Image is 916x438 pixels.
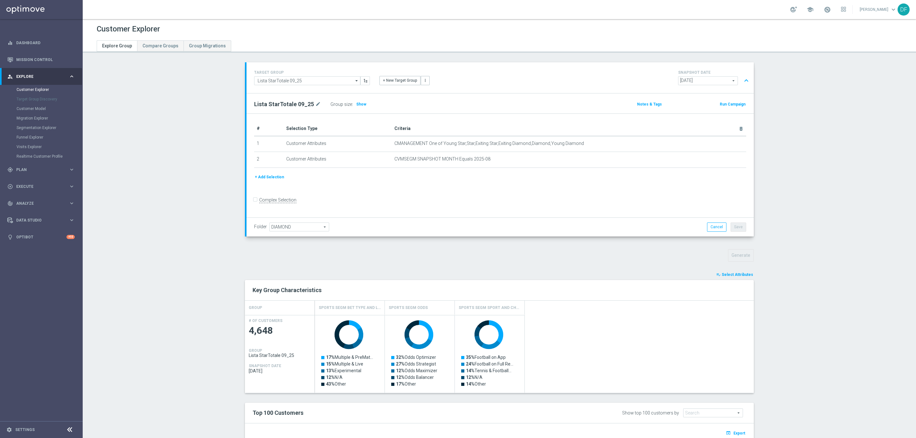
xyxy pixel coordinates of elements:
button: gps_fixed Plan keyboard_arrow_right [7,167,75,172]
i: arrow_drop_down [354,77,360,85]
tspan: 14% [466,381,475,387]
div: Segmentation Explorer [17,123,82,133]
text: Odds Maximizer [396,368,437,373]
tspan: 17% [326,355,335,360]
label: Group size [330,102,352,107]
button: Cancel [707,222,726,231]
i: keyboard_arrow_right [69,73,75,79]
div: Plan [7,167,69,173]
div: Data Studio [7,217,69,223]
i: playlist_add_check [716,272,721,277]
button: track_changes Analyze keyboard_arrow_right [7,201,75,206]
span: keyboard_arrow_down [890,6,897,13]
input: Select Existing or Create New [254,76,360,85]
button: Run Campaign [719,101,746,108]
span: CMANAGEMENT One of Young Star,Star,Exiting Star,Exiting Diamond,Diamond,Young Diamond [394,141,584,146]
div: Execute [7,184,69,189]
div: Press SPACE to select this row. [245,315,315,393]
a: Migration Explorer [17,116,66,121]
i: track_changes [7,201,13,206]
i: keyboard_arrow_right [69,200,75,206]
i: keyboard_arrow_right [69,183,75,189]
div: +10 [66,235,75,239]
a: Mission Control [16,51,75,68]
label: : [352,102,353,107]
div: Press SPACE to select this row. [315,315,525,393]
tspan: 24% [466,361,475,366]
button: + Add Selection [254,174,285,181]
tspan: 17% [396,381,405,387]
div: Funnel Explorer [17,133,82,142]
button: lightbulb Optibot +10 [7,235,75,240]
td: Customer Attributes [284,136,392,152]
div: Explore [7,74,69,79]
a: Dashboard [16,34,75,51]
button: Generate [728,249,754,262]
div: person_search Explore keyboard_arrow_right [7,74,75,79]
div: Target Group Discovery [17,94,82,104]
text: Other [326,381,346,387]
text: Multiple & Live [326,361,363,366]
text: Odds Strategist [396,361,436,366]
tspan: 43% [326,381,335,387]
text: Football on App [466,355,506,360]
text: N/A [466,375,482,380]
div: Migration Explorer [17,113,82,123]
td: Customer Attributes [284,152,392,168]
div: Show top 100 customers by [622,410,679,416]
button: play_circle_outline Execute keyboard_arrow_right [7,184,75,189]
text: N/A [326,375,343,380]
div: Visits Explorer [17,142,82,152]
i: keyboard_arrow_right [69,217,75,223]
span: Group Migrations [189,43,226,48]
span: 4,648 [249,325,311,337]
td: 2 [254,152,284,168]
tspan: 13% [326,368,335,373]
button: equalizer Dashboard [7,40,75,45]
a: Customer Model [17,106,66,111]
a: [PERSON_NAME]keyboard_arrow_down [859,5,898,14]
h4: # OF CUSTOMERS [249,318,282,323]
i: lightbulb [7,234,13,240]
i: open_in_browser [726,430,732,435]
h4: TARGET GROUP [254,70,370,75]
text: Other [396,381,416,387]
h4: Sports Segm Sport And Channel [459,302,521,313]
span: Export [733,431,745,435]
span: Execute [16,185,69,188]
h4: Sports Segm Bet Type And Live [319,302,381,313]
text: Experimental [326,368,361,373]
span: school [807,6,814,13]
tspan: 14% [466,368,475,373]
tspan: 35% [466,355,475,360]
tspan: 12% [396,368,405,373]
div: Customer Explorer [17,85,82,94]
span: Lista StarTotale 09_25 [249,353,311,358]
div: Optibot [7,229,75,245]
tspan: 15% [326,361,335,366]
a: Realtime Customer Profile [17,154,66,159]
span: Show [356,102,366,106]
a: Optibot [16,229,66,245]
div: Realtime Customer Profile [17,152,82,161]
i: keyboard_arrow_right [69,167,75,173]
label: Complex Selection [259,197,296,203]
h1: Customer Explorer [97,24,160,34]
h4: GROUP [249,348,262,353]
span: Compare Groups [142,43,178,48]
text: Multiple & PreMat… [326,355,373,360]
button: Mission Control [7,57,75,62]
tspan: 27% [396,361,405,366]
th: Selection Type [284,121,392,136]
span: Analyze [16,202,69,205]
ul: Tabs [97,40,231,51]
a: Segmentation Explorer [17,125,66,130]
span: 2025-09-01 [249,368,311,373]
h4: GROUP [249,302,262,313]
i: gps_fixed [7,167,13,173]
span: Plan [16,168,69,172]
button: Data Studio keyboard_arrow_right [7,218,75,223]
div: DF [898,3,910,16]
